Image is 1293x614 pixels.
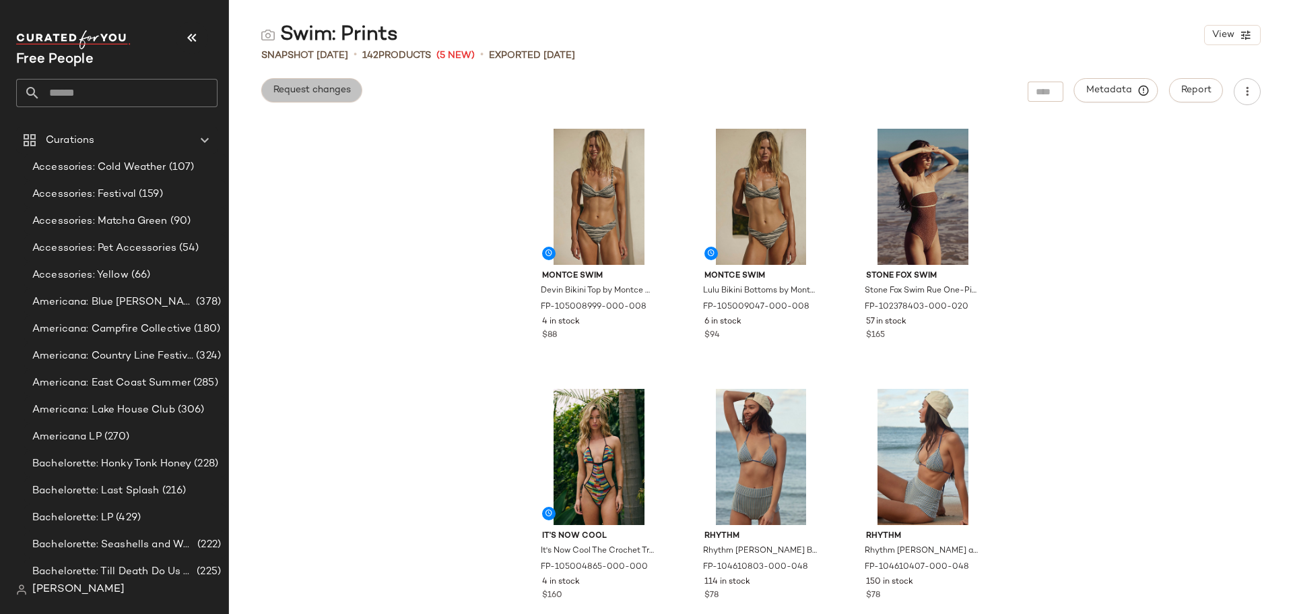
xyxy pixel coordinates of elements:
[32,214,168,229] span: Accessories: Matcha Green
[704,330,720,342] span: $94
[16,30,131,49] img: cfy_white_logo.C9jOOHJF.svg
[191,321,220,337] span: (180)
[273,85,351,96] span: Request changes
[704,576,750,588] span: 114 in stock
[855,129,991,265] img: 102378403_020_a
[1181,85,1212,96] span: Report
[261,22,398,49] div: Swim: Prints
[865,285,979,297] span: Stone Fox Swim Rue One-Piece Swimsuit at Free People in Brown, Size: XS
[541,561,648,574] span: FP-105004865-000-000
[531,389,667,525] img: 105004865_000_a
[261,78,362,102] button: Request changes
[704,316,741,328] span: 6 in stock
[32,295,193,310] span: Americana: Blue [PERSON_NAME] Baby
[168,214,191,229] span: (90)
[32,402,175,418] span: Americana: Lake House Club
[362,49,431,63] div: Products
[136,187,163,202] span: (159)
[865,545,979,557] span: Rhythm [PERSON_NAME] at Free People in Blue, Size: S
[32,456,191,472] span: Bachelorette: Honky Tonk Honey
[703,301,809,313] span: FP-105009047-000-008
[866,270,980,282] span: Stone Fox Swim
[261,49,348,63] span: Snapshot [DATE]
[531,129,667,265] img: 105008999_008_a
[32,268,129,283] span: Accessories: Yellow
[542,270,656,282] span: Montce Swim
[32,187,136,202] span: Accessories: Festival
[866,530,980,543] span: Rhythm
[176,241,199,256] span: (54)
[46,133,94,148] span: Curations
[32,537,195,553] span: Bachelorette: Seashells and Wedding Bells
[166,160,195,175] span: (107)
[113,510,141,526] span: (429)
[1169,78,1223,102] button: Report
[195,537,221,553] span: (222)
[541,545,655,557] span: It's Now Cool The Crochet Triangle One-Piece Swimsuit at Free People, Size: L-XL/G-TG
[32,348,193,364] span: Americana: Country Line Festival
[866,330,885,342] span: $165
[865,561,969,574] span: FP-104610407-000-048
[16,53,94,67] span: Current Company Name
[704,270,818,282] span: Montce Swim
[489,49,575,63] p: Exported [DATE]
[102,429,130,445] span: (270)
[32,429,102,445] span: Americana LP
[193,348,221,364] span: (324)
[866,316,906,328] span: 57 in stock
[855,389,991,525] img: 104610407_048_a
[362,51,378,61] span: 142
[542,590,562,602] span: $160
[32,510,113,526] span: Bachelorette: LP
[436,49,475,63] span: (5 New)
[191,456,218,472] span: (228)
[32,582,125,598] span: [PERSON_NAME]
[129,268,151,283] span: (66)
[703,561,808,574] span: FP-104610803-000-048
[354,47,357,63] span: •
[541,301,646,313] span: FP-105008999-000-008
[866,576,913,588] span: 150 in stock
[32,321,191,337] span: Americana: Campfire Collective
[866,590,880,602] span: $78
[1212,30,1234,40] span: View
[16,584,27,595] img: svg%3e
[1204,25,1261,45] button: View
[542,530,656,543] span: It's Now Cool
[261,28,275,42] img: svg%3e
[694,129,829,265] img: 105009047_008_a
[703,545,817,557] span: Rhythm [PERSON_NAME] Bikini Top at Free People in Blue, Size: XS
[175,402,205,418] span: (306)
[541,285,655,297] span: Devin Bikini Top by Montce Swim at Free People in Grey, Size: S
[1086,84,1147,96] span: Metadata
[32,564,194,580] span: Bachelorette: Till Death Do Us Party
[703,285,817,297] span: Lulu Bikini Bottoms by Montce Swim at Free People in Grey, Size: M
[32,483,160,499] span: Bachelorette: Last Splash
[32,160,166,175] span: Accessories: Cold Weather
[704,530,818,543] span: Rhythm
[191,375,218,391] span: (285)
[32,241,176,256] span: Accessories: Pet Accessories
[704,590,719,602] span: $78
[32,375,191,391] span: Americana: East Coast Summer
[694,389,829,525] img: 104610803_048_a
[160,483,187,499] span: (216)
[194,564,221,580] span: (225)
[542,316,580,328] span: 4 in stock
[542,576,580,588] span: 4 in stock
[1074,78,1158,102] button: Metadata
[480,47,484,63] span: •
[193,295,221,310] span: (378)
[542,330,557,342] span: $88
[865,301,968,313] span: FP-102378403-000-020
